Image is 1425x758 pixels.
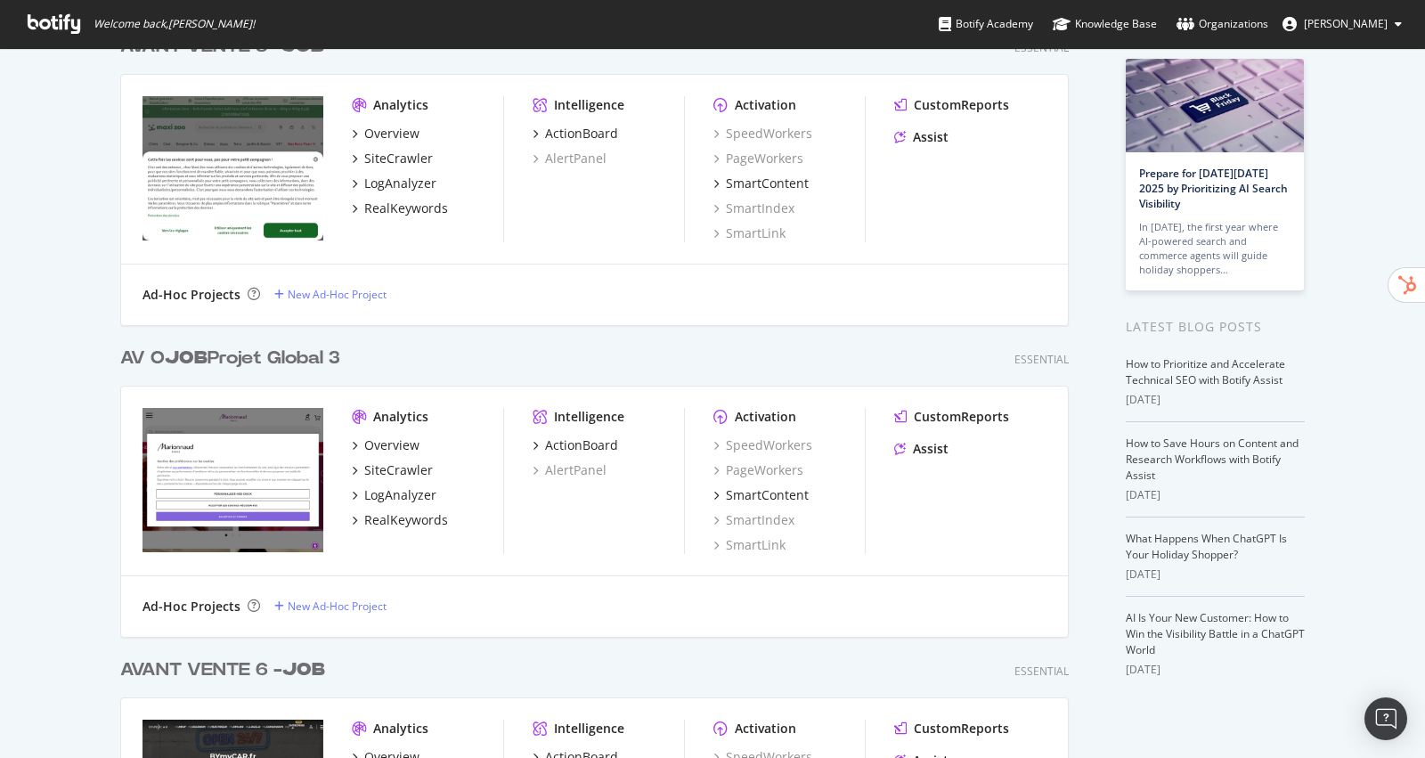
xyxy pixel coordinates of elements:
div: New Ad-Hoc Project [288,287,387,302]
div: Analytics [373,408,428,426]
div: Essential [1014,664,1069,679]
a: AVANT VENTE 6 -JOB [120,657,332,683]
a: CustomReports [894,720,1009,738]
div: New Ad-Hoc Project [288,599,387,614]
a: RealKeywords [352,511,448,529]
a: LogAnalyzer [352,175,436,192]
a: AI Is Your New Customer: How to Win the Visibility Battle in a ChatGPT World [1126,610,1305,657]
a: Overview [352,125,419,143]
div: RealKeywords [364,200,448,217]
div: Assist [913,128,949,146]
b: JOB [165,349,208,367]
a: ActionBoard [533,125,618,143]
a: SmartContent [713,175,809,192]
div: Organizations [1177,15,1268,33]
div: Analytics [373,720,428,738]
div: Assist [913,440,949,458]
div: AV O Projet Global 3 [120,346,340,371]
div: [DATE] [1126,392,1305,408]
a: SiteCrawler [352,461,433,479]
a: CustomReports [894,96,1009,114]
div: Knowledge Base [1053,15,1157,33]
div: SiteCrawler [364,150,433,167]
a: SiteCrawler [352,150,433,167]
div: Botify Academy [939,15,1033,33]
a: SmartLink [713,224,786,242]
span: Welcome back, [PERSON_NAME] ! [94,17,255,31]
div: SiteCrawler [364,461,433,479]
a: How to Prioritize and Accelerate Technical SEO with Botify Assist [1126,356,1285,387]
div: In [DATE], the first year where AI-powered search and commerce agents will guide holiday shoppers… [1139,220,1291,277]
div: Latest Blog Posts [1126,317,1305,337]
div: CustomReports [914,720,1009,738]
div: CustomReports [914,408,1009,426]
div: SmartContent [726,486,809,504]
a: CustomReports [894,408,1009,426]
div: SmartContent [726,175,809,192]
a: New Ad-Hoc Project [274,599,387,614]
span: Olivier Job [1304,16,1388,31]
a: What Happens When ChatGPT Is Your Holiday Shopper? [1126,531,1287,562]
a: Assist [894,440,949,458]
div: Activation [735,720,796,738]
a: New Ad-Hoc Project [274,287,387,302]
div: Activation [735,408,796,426]
img: reqins.fr [142,96,323,240]
div: Intelligence [554,96,624,114]
a: AlertPanel [533,150,607,167]
a: AlertPanel [533,461,607,479]
div: Intelligence [554,408,624,426]
a: SmartIndex [713,200,794,217]
a: Prepare for [DATE][DATE] 2025 by Prioritizing AI Search Visibility [1139,166,1288,211]
button: [PERSON_NAME] [1268,10,1416,38]
div: [DATE] [1126,487,1305,503]
div: Overview [364,125,419,143]
div: Essential [1014,352,1069,367]
a: RealKeywords [352,200,448,217]
a: LogAnalyzer [352,486,436,504]
div: Overview [364,436,419,454]
div: [DATE] [1126,566,1305,583]
a: PageWorkers [713,461,803,479]
div: Intelligence [554,720,624,738]
a: AV OJOBProjet Global 3 [120,346,347,371]
a: Assist [894,128,949,146]
div: ActionBoard [545,125,618,143]
a: SpeedWorkers [713,125,812,143]
a: Overview [352,436,419,454]
div: Ad-Hoc Projects [142,286,240,304]
div: Analytics [373,96,428,114]
div: LogAnalyzer [364,486,436,504]
img: terre-sauvage.com [142,408,323,552]
a: SpeedWorkers [713,436,812,454]
div: Open Intercom Messenger [1364,697,1407,740]
div: AVANT VENTE 6 - [120,657,325,683]
div: [DATE] [1126,662,1305,678]
a: SmartIndex [713,511,794,529]
div: ActionBoard [545,436,618,454]
img: Prepare for Black Friday 2025 by Prioritizing AI Search Visibility [1126,59,1304,152]
div: Ad-Hoc Projects [142,598,240,615]
a: ActionBoard [533,436,618,454]
a: How to Save Hours on Content and Research Workflows with Botify Assist [1126,436,1299,483]
a: SmartLink [713,536,786,554]
b: JOB [282,661,325,679]
a: SmartContent [713,486,809,504]
div: Activation [735,96,796,114]
div: LogAnalyzer [364,175,436,192]
a: PageWorkers [713,150,803,167]
div: CustomReports [914,96,1009,114]
div: RealKeywords [364,511,448,529]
